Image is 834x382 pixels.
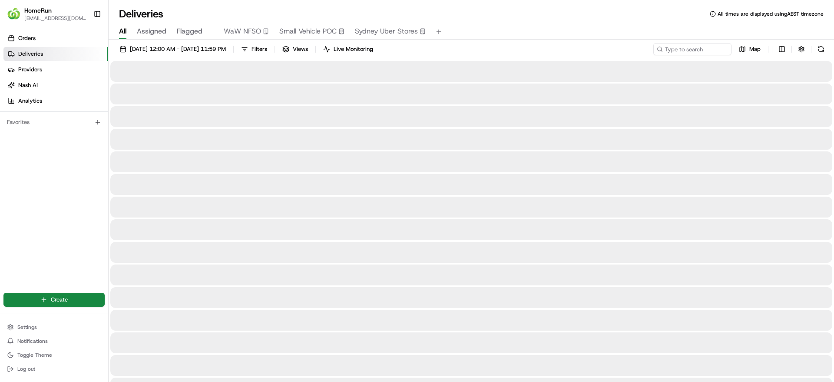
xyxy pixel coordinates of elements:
[3,78,108,92] a: Nash AI
[18,97,42,105] span: Analytics
[17,352,52,359] span: Toggle Theme
[18,66,42,74] span: Providers
[3,363,105,375] button: Log out
[17,324,37,331] span: Settings
[334,45,373,53] span: Live Monitoring
[18,34,36,42] span: Orders
[653,43,731,55] input: Type to search
[3,63,108,77] a: Providers
[718,10,824,17] span: All times are displayed using AEST timezone
[24,15,86,22] button: [EMAIL_ADDRESS][DOMAIN_NAME]
[3,293,105,307] button: Create
[3,3,90,24] button: HomeRunHomeRun[EMAIL_ADDRESS][DOMAIN_NAME]
[224,26,261,37] span: WaW NFSO
[119,7,163,21] h1: Deliveries
[7,7,21,21] img: HomeRun
[17,338,48,345] span: Notifications
[18,81,38,89] span: Nash AI
[3,335,105,347] button: Notifications
[815,43,827,55] button: Refresh
[278,43,312,55] button: Views
[319,43,377,55] button: Live Monitoring
[119,26,126,37] span: All
[51,296,68,304] span: Create
[130,45,226,53] span: [DATE] 12:00 AM - [DATE] 11:59 PM
[116,43,230,55] button: [DATE] 12:00 AM - [DATE] 11:59 PM
[24,6,52,15] button: HomeRun
[749,45,761,53] span: Map
[355,26,418,37] span: Sydney Uber Stores
[177,26,202,37] span: Flagged
[237,43,271,55] button: Filters
[3,349,105,361] button: Toggle Theme
[279,26,337,37] span: Small Vehicle POC
[3,31,108,45] a: Orders
[18,50,43,58] span: Deliveries
[3,94,108,108] a: Analytics
[293,45,308,53] span: Views
[735,43,764,55] button: Map
[252,45,267,53] span: Filters
[3,47,108,61] a: Deliveries
[3,115,105,129] div: Favorites
[137,26,166,37] span: Assigned
[3,321,105,333] button: Settings
[17,365,35,372] span: Log out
